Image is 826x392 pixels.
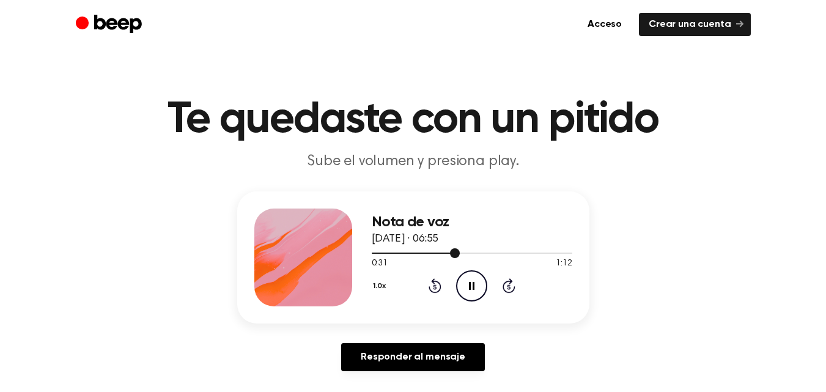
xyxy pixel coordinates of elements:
a: Bip [76,13,145,37]
button: 1.0x [372,276,391,297]
a: Acceso [578,13,632,36]
font: Crear una cuenta [649,20,731,29]
font: [DATE] · 06:55 [372,234,439,245]
a: Responder al mensaje [341,343,485,371]
font: Acceso [588,20,622,29]
font: 0:31 [372,259,388,268]
font: Nota de voz [372,215,449,229]
font: Responder al mensaje [361,352,465,362]
font: 1.0x [373,283,386,290]
a: Crear una cuenta [639,13,750,36]
font: 1:12 [556,259,572,268]
font: Sube el volumen y presiona play. [307,154,519,169]
font: Te quedaste con un pitido [168,98,658,142]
